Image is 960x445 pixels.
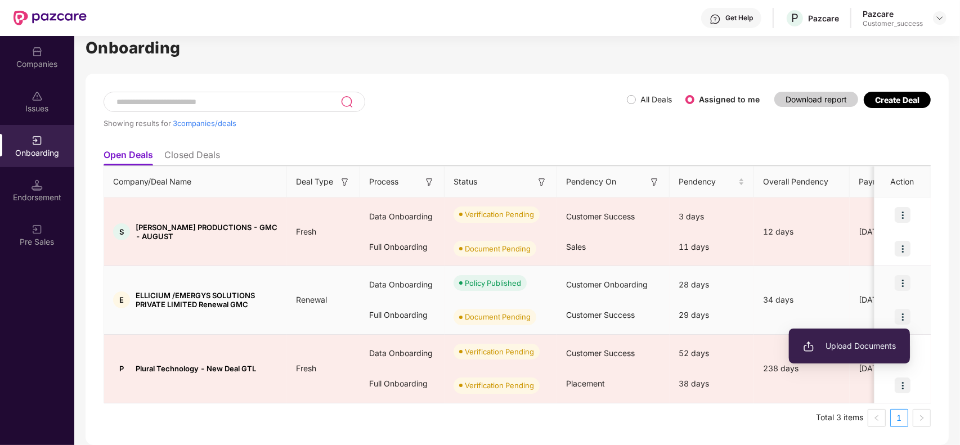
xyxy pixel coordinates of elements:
[754,167,850,197] th: Overall Pendency
[566,212,635,221] span: Customer Success
[32,224,43,235] img: svg+xml;base64,PHN2ZyB3aWR0aD0iMjAiIGhlaWdodD0iMjAiIHZpZXdCb3g9IjAgMCAyMCAyMCIgZmlsbD0ibm9uZSIgeG...
[287,363,325,373] span: Fresh
[360,300,445,330] div: Full Onboarding
[360,368,445,399] div: Full Onboarding
[791,11,798,25] span: P
[465,346,534,357] div: Verification Pending
[913,409,931,427] li: Next Page
[136,291,278,309] span: ELLICIUM /EMERGYS SOLUTIONS PRIVATE LIMITED Renewal GMC
[113,223,130,240] div: S
[566,310,635,320] span: Customer Success
[875,95,919,105] div: Create Deal
[808,13,839,24] div: Pazcare
[113,360,130,377] div: P
[32,179,43,191] img: svg+xml;base64,PHN2ZyB3aWR0aD0iMTQuNSIgaGVpZ2h0PSIxNC41IiB2aWV3Qm94PSIwIDAgMTYgMTYiIGZpbGw9Im5vbm...
[465,277,521,289] div: Policy Published
[859,176,916,188] span: Payment Done
[360,269,445,300] div: Data Onboarding
[874,167,931,197] th: Action
[863,19,923,28] div: Customer_success
[136,223,278,241] span: [PERSON_NAME] PRODUCTIONS - GMC - AUGUST
[913,409,931,427] button: right
[863,8,923,19] div: Pazcare
[32,46,43,57] img: svg+xml;base64,PHN2ZyBpZD0iQ29tcGFuaWVzIiB4bWxucz0iaHR0cDovL3d3dy53My5vcmcvMjAwMC9zdmciIHdpZHRoPS...
[754,362,850,375] div: 238 days
[850,167,934,197] th: Payment Done
[287,295,336,304] span: Renewal
[113,291,130,308] div: E
[670,167,754,197] th: Pendency
[670,232,754,262] div: 11 days
[360,201,445,232] div: Data Onboarding
[32,91,43,102] img: svg+xml;base64,PHN2ZyBpZD0iSXNzdWVzX2Rpc2FibGVkIiB4bWxucz0iaHR0cDovL3d3dy53My5vcmcvMjAwMC9zdmciIH...
[868,409,886,427] button: left
[679,176,736,188] span: Pendency
[104,119,627,128] div: Showing results for
[136,364,256,373] span: Plural Technology - New Deal GTL
[86,35,949,60] h1: Onboarding
[360,338,445,368] div: Data Onboarding
[710,14,721,25] img: svg+xml;base64,PHN2ZyBpZD0iSGVscC0zMngzMiIgeG1sbnM9Imh0dHA6Ly93d3cudzMub3JnLzIwMDAvc3ZnIiB3aWR0aD...
[566,242,586,251] span: Sales
[649,177,660,188] img: svg+xml;base64,PHN2ZyB3aWR0aD0iMTYiIGhlaWdodD0iMTYiIHZpZXdCb3g9IjAgMCAxNiAxNiIgZmlsbD0ibm9uZSIgeG...
[850,226,934,238] div: [DATE]
[935,14,944,23] img: svg+xml;base64,PHN2ZyBpZD0iRHJvcGRvd24tMzJ4MzIiIHhtbG5zPSJodHRwOi8vd3d3LnczLm9yZy8yMDAwL3N2ZyIgd2...
[566,348,635,358] span: Customer Success
[536,177,548,188] img: svg+xml;base64,PHN2ZyB3aWR0aD0iMTYiIGhlaWdodD0iMTYiIHZpZXdCb3g9IjAgMCAxNiAxNiIgZmlsbD0ibm9uZSIgeG...
[296,176,333,188] span: Deal Type
[340,95,353,109] img: svg+xml;base64,PHN2ZyB3aWR0aD0iMjQiIGhlaWdodD0iMjUiIHZpZXdCb3g9IjAgMCAyNCAyNSIgZmlsbD0ibm9uZSIgeG...
[895,309,910,325] img: icon
[890,409,908,427] li: 1
[803,340,896,352] span: Upload Documents
[670,201,754,232] div: 3 days
[566,379,605,388] span: Placement
[465,311,531,322] div: Document Pending
[816,409,863,427] li: Total 3 items
[104,149,153,165] li: Open Deals
[566,280,648,289] span: Customer Onboarding
[918,415,925,421] span: right
[14,11,87,25] img: New Pazcare Logo
[895,241,910,257] img: icon
[725,14,753,23] div: Get Help
[670,368,754,399] div: 38 days
[339,177,351,188] img: svg+xml;base64,PHN2ZyB3aWR0aD0iMTYiIGhlaWdodD0iMTYiIHZpZXdCb3g9IjAgMCAxNiAxNiIgZmlsbD0ibm9uZSIgeG...
[640,95,672,104] label: All Deals
[754,226,850,238] div: 12 days
[465,209,534,220] div: Verification Pending
[895,275,910,291] img: icon
[670,300,754,330] div: 29 days
[873,415,880,421] span: left
[32,135,43,146] img: svg+xml;base64,PHN2ZyB3aWR0aD0iMjAiIGhlaWdodD0iMjAiIHZpZXdCb3g9IjAgMCAyMCAyMCIgZmlsbD0ibm9uZSIgeG...
[566,176,616,188] span: Pendency On
[287,227,325,236] span: Fresh
[670,338,754,368] div: 52 days
[803,341,814,352] img: svg+xml;base64,PHN2ZyB3aWR0aD0iMjAiIGhlaWdodD0iMjAiIHZpZXdCb3g9IjAgMCAyMCAyMCIgZmlsbD0ibm9uZSIgeG...
[774,92,858,107] button: Download report
[465,380,534,391] div: Verification Pending
[895,207,910,223] img: icon
[850,294,934,306] div: [DATE]
[895,377,910,393] img: icon
[465,243,531,254] div: Document Pending
[670,269,754,300] div: 28 days
[360,232,445,262] div: Full Onboarding
[868,409,886,427] li: Previous Page
[699,95,760,104] label: Assigned to me
[369,176,398,188] span: Process
[164,149,220,165] li: Closed Deals
[173,119,236,128] span: 3 companies/deals
[891,410,908,426] a: 1
[454,176,477,188] span: Status
[754,294,850,306] div: 34 days
[424,177,435,188] img: svg+xml;base64,PHN2ZyB3aWR0aD0iMTYiIGhlaWdodD0iMTYiIHZpZXdCb3g9IjAgMCAxNiAxNiIgZmlsbD0ibm9uZSIgeG...
[104,167,287,197] th: Company/Deal Name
